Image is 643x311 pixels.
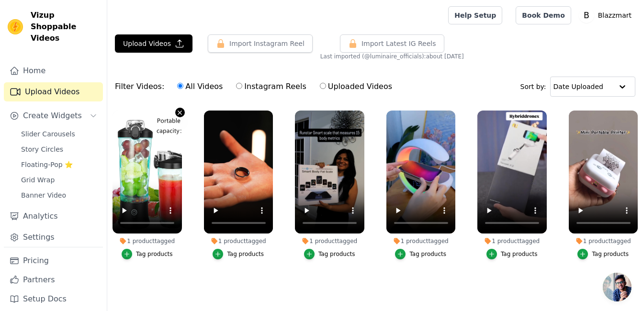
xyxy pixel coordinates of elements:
[122,249,173,259] button: Tag products
[4,82,103,101] a: Upload Videos
[486,249,538,259] button: Tag products
[208,34,313,53] button: Import Instagram Reel
[15,173,103,187] a: Grid Wrap
[21,129,75,139] span: Slider Carousels
[204,237,273,245] div: 1 product tagged
[569,237,638,245] div: 1 product tagged
[227,250,264,258] div: Tag products
[577,249,629,259] button: Tag products
[115,76,397,98] div: Filter Videos:
[386,237,456,245] div: 1 product tagged
[113,237,182,245] div: 1 product tagged
[15,143,103,156] a: Story Circles
[318,250,355,258] div: Tag products
[448,6,502,24] a: Help Setup
[21,175,55,185] span: Grid Wrap
[409,250,446,258] div: Tag products
[4,61,103,80] a: Home
[592,250,629,258] div: Tag products
[21,190,66,200] span: Banner Video
[4,228,103,247] a: Settings
[177,83,183,89] input: All Videos
[584,11,589,20] text: B
[501,250,538,258] div: Tag products
[213,249,264,259] button: Tag products
[15,189,103,202] a: Banner Video
[579,7,635,24] button: B Blazzmart
[177,80,223,93] label: All Videos
[319,80,393,93] label: Uploaded Videos
[304,249,355,259] button: Tag products
[236,80,306,93] label: Instagram Reels
[115,34,192,53] button: Upload Videos
[340,34,444,53] button: Import Latest IG Reels
[31,10,99,44] span: Vizup Shoppable Videos
[23,110,82,122] span: Create Widgets
[15,158,103,171] a: Floating-Pop ⭐
[175,108,185,117] button: Video Delete
[520,77,636,97] div: Sort by:
[395,249,446,259] button: Tag products
[4,207,103,226] a: Analytics
[4,106,103,125] button: Create Widgets
[21,144,63,154] span: Story Circles
[594,7,635,24] p: Blazzmart
[21,160,73,169] span: Floating-Pop ⭐
[4,289,103,309] a: Setup Docs
[361,39,436,48] span: Import Latest IG Reels
[8,19,23,34] img: Vizup
[136,250,173,258] div: Tag products
[295,237,364,245] div: 1 product tagged
[477,237,547,245] div: 1 product tagged
[320,83,326,89] input: Uploaded Videos
[4,270,103,289] a: Partners
[603,273,632,301] div: Open chat
[4,251,103,270] a: Pricing
[236,83,242,89] input: Instagram Reels
[516,6,571,24] a: Book Demo
[15,127,103,141] a: Slider Carousels
[320,53,464,60] span: Last imported (@ luminaire_officials ): about [DATE]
